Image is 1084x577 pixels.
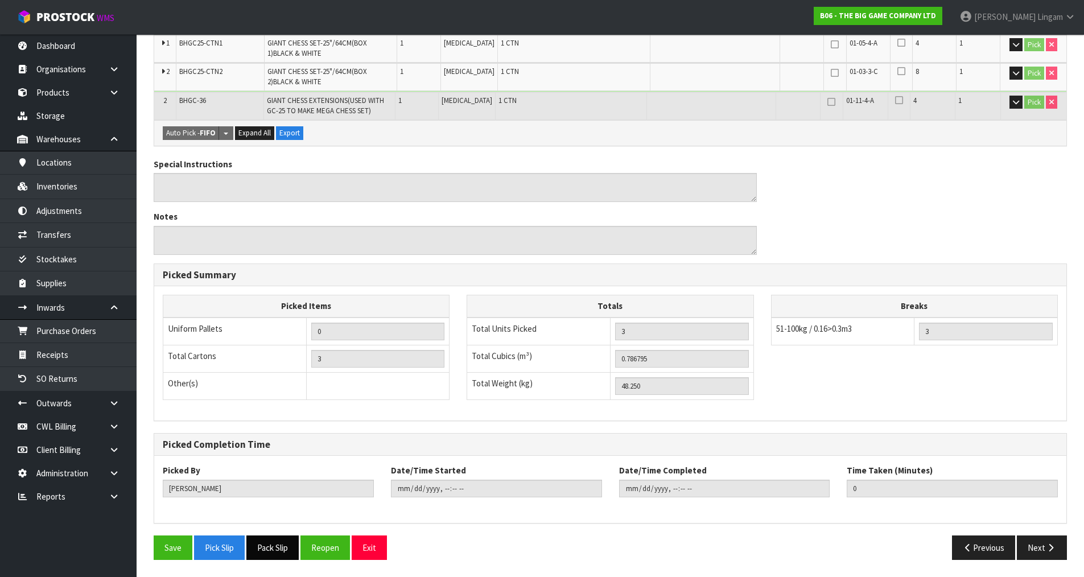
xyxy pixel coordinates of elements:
span: 8 [916,67,919,76]
label: Special Instructions [154,158,232,170]
span: 4 [916,38,919,48]
span: [PERSON_NAME] [974,11,1036,22]
td: Total Units Picked [467,318,611,345]
span: 51-100kg / 0.16>0.3m3 [776,323,852,334]
span: 01-11-4-A [846,96,874,105]
span: GIANT CHESS EXTENSIONS(USED WITH GC-25 TO MAKE MEGA CHESS SET) [267,96,384,116]
span: GIANT CHESS SET-25"/64CM(BOX 2)BLACK & WHITE [267,67,367,86]
small: WMS [97,13,114,23]
button: Pick [1024,67,1044,80]
input: Picked By [163,480,374,497]
span: 1 [959,38,963,48]
td: Total Cubics (m³) [467,345,611,372]
span: 1 [398,96,402,105]
td: Uniform Pallets [163,318,307,345]
button: Export [276,126,303,140]
strong: FIFO [200,128,216,138]
button: Reopen [300,535,350,560]
span: [MEDICAL_DATA] [442,96,492,105]
span: 1 [166,38,170,48]
button: Previous [952,535,1016,560]
th: Picked Items [163,295,450,318]
strong: B06 - THE BIG GAME COMPANY LTD [820,11,936,20]
span: 2 [163,96,167,105]
label: Notes [154,211,178,222]
span: 2 [166,67,170,76]
th: Breaks [771,295,1057,318]
span: BHGC25-CTN2 [179,67,222,76]
span: GIANT CHESS SET-25"/64CM(BOX 1)BLACK & WHITE [267,38,367,58]
span: 1 CTN [501,38,519,48]
span: 1 [400,38,403,48]
button: Pick Slip [194,535,245,560]
span: Lingam [1037,11,1063,22]
button: Auto Pick -FIFO [163,126,219,140]
td: Total Cartons [163,345,307,372]
button: Next [1017,535,1067,560]
label: Date/Time Started [391,464,466,476]
span: ProStock [36,10,94,24]
span: 01-03-3-C [850,67,878,76]
span: [MEDICAL_DATA] [444,38,494,48]
button: Expand All [235,126,274,140]
th: Totals [467,295,753,318]
span: BHGC25-CTN1 [179,38,222,48]
h3: Picked Completion Time [163,439,1058,450]
button: Pick [1024,38,1044,52]
label: Time Taken (Minutes) [847,464,933,476]
span: 01-05-4-A [850,38,877,48]
td: Total Weight (kg) [467,372,611,399]
span: [MEDICAL_DATA] [444,67,494,76]
h3: Picked Summary [163,270,1058,281]
label: Picked By [163,464,200,476]
input: OUTERS TOTAL = CTN [311,350,445,368]
span: Expand All [238,128,271,138]
input: Time Taken [847,480,1058,497]
span: BHGC-36 [179,96,206,105]
span: 1 CTN [498,96,517,105]
input: UNIFORM P LINES [311,323,445,340]
button: Pick [1024,96,1044,109]
label: Date/Time Completed [619,464,707,476]
span: 1 CTN [501,67,519,76]
span: 1 [959,67,963,76]
td: Other(s) [163,372,307,399]
span: 1 [958,96,962,105]
img: cube-alt.png [17,10,31,24]
button: Exit [352,535,387,560]
span: 4 [913,96,917,105]
button: Pack Slip [246,535,299,560]
span: 1 [400,67,403,76]
a: B06 - THE BIG GAME COMPANY LTD [814,7,942,25]
button: Save [154,535,192,560]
